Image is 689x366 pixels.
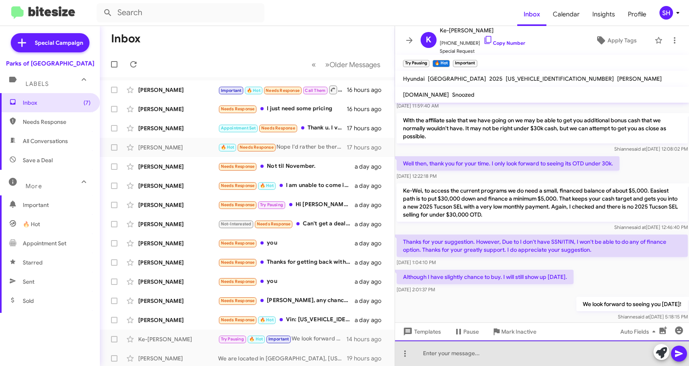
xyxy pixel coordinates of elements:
span: Apply Tags [608,33,637,48]
div: We are located in [GEOGRAPHIC_DATA], [US_STATE]. [218,354,347,362]
div: [PERSON_NAME] [138,316,218,324]
span: « [312,60,316,70]
div: Inbound Call [218,85,347,95]
small: 🔥 Hot [433,60,450,67]
div: 17 hours ago [347,124,388,132]
span: Needs Response [221,183,255,188]
span: Needs Response [240,145,274,150]
div: Thanks for getting back with me but we have decided to hold off for a while [218,258,355,267]
span: Save a Deal [23,156,53,164]
div: [PERSON_NAME] [138,182,218,190]
div: [PERSON_NAME] [138,163,218,171]
span: Needs Response [221,317,255,322]
span: Needs Response [221,279,255,284]
span: 🔥 Hot [260,317,274,322]
button: Previous [307,56,321,73]
span: Hyundai [403,75,425,82]
div: 16 hours ago [347,105,388,113]
button: Next [320,56,385,73]
span: said at [631,146,645,152]
div: I am unable to come in. I am caring for my wife she had major surgery. [218,181,355,190]
p: We look forward to seeing you [DATE]! [576,297,687,311]
span: Needs Response [221,260,255,265]
a: Profile [621,3,653,26]
button: SH [653,6,680,20]
span: Labels [26,80,49,88]
span: Important [221,88,242,93]
button: Templates [395,324,447,339]
div: a day ago [355,278,388,286]
span: 🔥 Hot [23,220,40,228]
span: Try Pausing [260,202,283,207]
a: Special Campaign [11,33,89,52]
span: Needs Response [221,164,255,169]
span: 2025 [489,75,502,82]
span: said at [631,224,645,230]
span: » [325,60,330,70]
button: Pause [447,324,485,339]
span: Not-Interested [221,221,252,227]
a: Calendar [546,3,586,26]
span: [DATE] 2:01:37 PM [397,286,435,292]
button: Mark Inactive [485,324,543,339]
div: [PERSON_NAME] [138,278,218,286]
span: [US_VEHICLE_IDENTIFICATION_NUMBER] [506,75,614,82]
span: Appointment Set [23,239,66,247]
span: [DATE] 1:04:10 PM [397,259,436,265]
div: Thank u. I v got new Kona. [218,123,347,133]
h1: Inbox [111,32,141,45]
div: Ke-[PERSON_NAME] [138,335,218,343]
p: With the affiliate sale that we have going on we may be able to get you additional bonus cash tha... [397,113,688,143]
div: [PERSON_NAME] [138,105,218,113]
span: Starred [23,259,43,267]
span: Shianne [DATE] 12:08:02 PM [614,146,687,152]
span: [GEOGRAPHIC_DATA] [428,75,486,82]
span: 🔥 Hot [249,336,263,342]
span: [DATE] 12:22:18 PM [397,173,437,179]
span: More [26,183,42,190]
div: a day ago [355,297,388,305]
div: Vin: [US_VEHICLE_IDENTIFICATION_NUMBER] Miles: 7,800 Payoff: 71,000 [218,315,355,324]
span: Needs Response [221,241,255,246]
span: Special Campaign [35,39,83,47]
span: Call Them [305,88,326,93]
span: Needs Response [221,298,255,303]
span: 🔥 Hot [221,145,234,150]
div: a day ago [355,220,388,228]
span: K [426,34,431,46]
span: Important [23,201,91,209]
span: Needs Response [257,221,291,227]
div: Can't get a deal made [218,219,355,229]
p: Ke-Wei, to access the current programs we do need a small, financed balance of about $5,000. Easi... [397,183,688,222]
div: SH [659,6,673,20]
span: Ke-[PERSON_NAME] [440,26,525,35]
span: 🔥 Hot [247,88,260,93]
div: a day ago [355,163,388,171]
button: Auto Fields [614,324,665,339]
span: Try Pausing [221,336,244,342]
span: Insights [586,3,621,26]
div: a day ago [355,239,388,247]
span: Templates [401,324,441,339]
div: I just need some pricing [218,104,347,113]
span: Needs Response [221,202,255,207]
div: [PERSON_NAME] [138,124,218,132]
span: Shianne [DATE] 12:46:40 PM [614,224,687,230]
span: (7) [83,99,91,107]
small: Important [453,60,477,67]
div: [PERSON_NAME] [138,239,218,247]
div: We look forward to seeing you [DATE]! [218,334,346,344]
span: [PERSON_NAME] [617,75,662,82]
div: 16 hours ago [347,86,388,94]
a: Inbox [517,3,546,26]
div: [PERSON_NAME], any chance this is [PERSON_NAME] the WWE wrestler? [218,296,355,305]
span: Older Messages [330,60,380,69]
span: Needs Response [221,106,255,111]
span: Sent [23,278,34,286]
div: a day ago [355,259,388,267]
p: Well then, thank you for your time. I only look forward to seeing its OTD under 30k. [397,156,620,171]
small: Try Pausing [403,60,429,67]
div: [PERSON_NAME] [138,297,218,305]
